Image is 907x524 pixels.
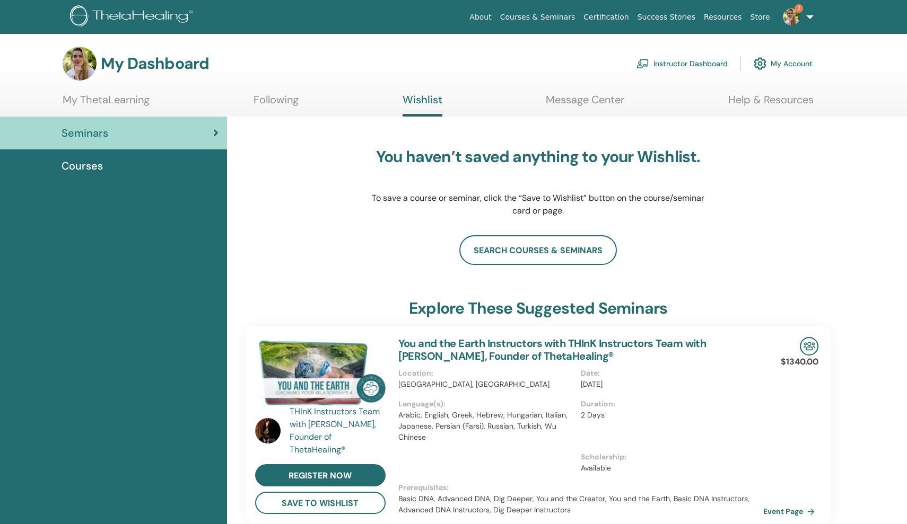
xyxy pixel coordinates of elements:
[581,451,757,463] p: Scholarship :
[371,147,705,166] h3: You haven’t saved anything to your Wishlist.
[255,464,386,486] a: register now
[581,398,757,410] p: Duration :
[781,356,818,368] p: $1340.00
[581,410,757,421] p: 2 Days
[398,493,764,516] p: Basic DNA, Advanced DNA, Dig Deeper, You and the Creator, You and the Earth, Basic DNA Instructor...
[255,418,281,443] img: default.jpg
[63,47,97,81] img: default.jpg
[398,398,574,410] p: Language(s) :
[398,410,574,443] p: Arabic, English, Greek, Hebrew, Hungarian, Italian, Japanese, Persian (Farsi), Russian, Turkish, ...
[763,503,819,519] a: Event Page
[398,336,707,363] a: You and the Earth Instructors with THInK Instructors Team with [PERSON_NAME], Founder of ThetaHea...
[754,52,813,75] a: My Account
[254,93,299,114] a: Following
[255,492,386,514] button: save to wishlist
[255,337,386,408] img: You and the Earth Instructors
[101,54,209,73] h3: My Dashboard
[496,7,580,27] a: Courses & Seminars
[398,379,574,390] p: [GEOGRAPHIC_DATA], [GEOGRAPHIC_DATA]
[459,235,617,265] a: search courses & seminars
[465,7,495,27] a: About
[636,59,649,68] img: chalkboard-teacher.svg
[746,7,774,27] a: Store
[754,55,766,73] img: cog.svg
[636,52,728,75] a: Instructor Dashboard
[579,7,633,27] a: Certification
[398,482,764,493] p: Prerequisites :
[546,93,624,114] a: Message Center
[633,7,700,27] a: Success Stories
[700,7,746,27] a: Resources
[371,192,705,217] p: To save a course or seminar, click the “Save to Wishlist” button on the course/seminar card or page.
[409,299,667,318] h3: explore these suggested seminars
[62,125,108,141] span: Seminars
[289,470,352,481] span: register now
[581,368,757,379] p: Date :
[70,5,197,29] img: logo.png
[63,93,150,114] a: My ThetaLearning
[581,379,757,390] p: [DATE]
[795,4,803,13] span: 2
[728,93,814,114] a: Help & Resources
[800,337,818,356] img: In-Person Seminar
[581,463,757,474] p: Available
[403,93,442,117] a: Wishlist
[398,368,574,379] p: Location :
[783,8,800,25] img: default.jpg
[62,158,103,174] span: Courses
[290,405,388,456] a: THInK Instructors Team with [PERSON_NAME], Founder of ThetaHealing®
